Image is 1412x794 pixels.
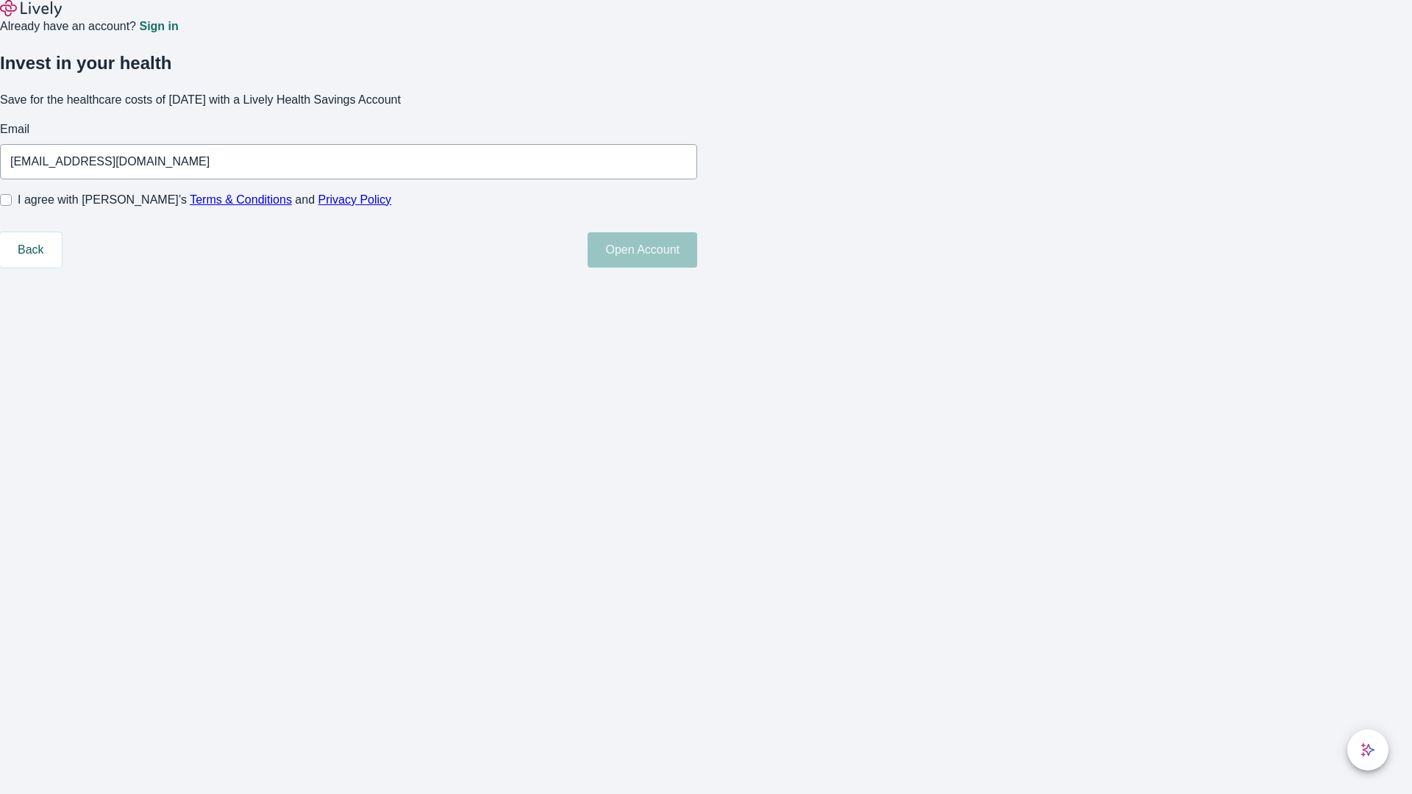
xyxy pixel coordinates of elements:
a: Terms & Conditions [190,193,292,206]
button: chat [1347,729,1388,770]
svg: Lively AI Assistant [1361,743,1375,757]
a: Privacy Policy [318,193,392,206]
a: Sign in [139,21,178,32]
span: I agree with [PERSON_NAME]’s and [18,191,391,209]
